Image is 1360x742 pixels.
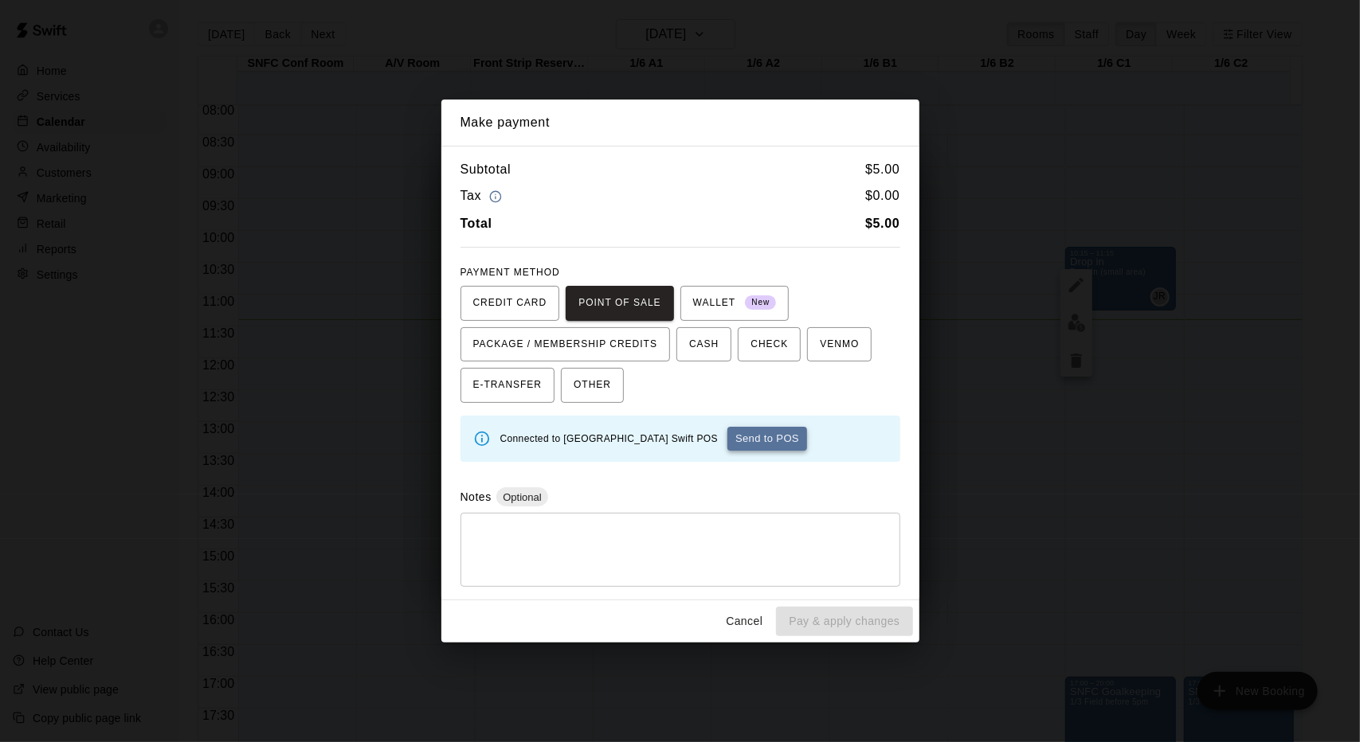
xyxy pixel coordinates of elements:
[689,332,719,357] span: CASH
[496,491,547,503] span: Optional
[566,286,673,321] button: POINT OF SALE
[865,185,899,207] h6: $ 0.00
[461,490,492,503] label: Notes
[461,368,555,403] button: E-TRANSFER
[680,286,790,321] button: WALLET New
[574,373,611,398] span: OTHER
[461,327,671,362] button: PACKAGE / MEMBERSHIP CREDITS
[807,327,872,362] button: VENMO
[461,185,507,207] h6: Tax
[461,217,492,230] b: Total
[473,332,658,357] span: PACKAGE / MEMBERSHIP CREDITS
[693,291,777,316] span: WALLET
[441,100,919,146] h2: Make payment
[676,327,731,362] button: CASH
[461,159,511,180] h6: Subtotal
[865,217,899,230] b: $ 5.00
[473,373,543,398] span: E-TRANSFER
[727,427,807,451] button: Send to POS
[461,286,560,321] button: CREDIT CARD
[751,332,788,357] span: CHECK
[738,327,801,362] button: CHECK
[719,607,770,636] button: Cancel
[500,433,719,444] span: Connected to [GEOGRAPHIC_DATA] Swift POS
[561,368,624,403] button: OTHER
[865,159,899,180] h6: $ 5.00
[473,291,547,316] span: CREDIT CARD
[461,267,560,278] span: PAYMENT METHOD
[820,332,859,357] span: VENMO
[745,292,776,314] span: New
[578,291,660,316] span: POINT OF SALE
